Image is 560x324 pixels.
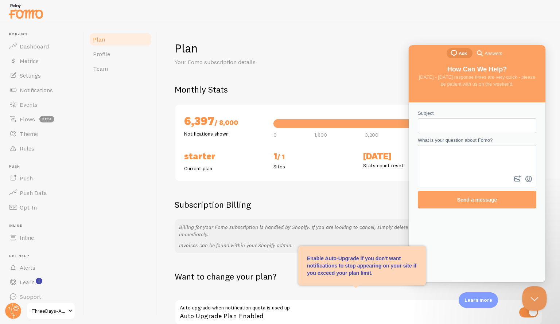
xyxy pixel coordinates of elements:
[273,151,354,163] h2: 1
[4,171,79,186] a: Push
[9,32,79,37] span: Pop-ups
[179,242,538,249] p: Invoices can be found within your Shopify admin.
[459,292,498,308] div: Learn more
[4,289,79,304] a: Support
[175,41,542,56] h1: Plan
[93,50,110,58] span: Profile
[93,36,105,43] span: Plan
[273,163,354,170] p: Sites
[4,54,79,68] a: Metrics
[175,84,542,95] h2: Monthly Stats
[4,186,79,200] a: Push Data
[277,153,285,161] span: / 1
[20,175,33,182] span: Push
[4,97,79,112] a: Events
[184,151,265,162] h2: Starter
[464,297,492,304] p: Learn more
[20,86,53,94] span: Notifications
[9,223,79,228] span: Inline
[4,39,79,54] a: Dashboard
[179,223,538,238] p: Billing for your Fomo subscription is handled by Shopify. If you are looking to cancel, simply de...
[20,234,34,241] span: Inline
[314,132,327,137] span: 1,600
[175,271,276,282] h2: Want to change your plan?
[20,130,38,137] span: Theme
[20,204,37,211] span: Opt-In
[184,130,265,137] p: Notifications shown
[20,145,34,152] span: Rules
[20,116,35,123] span: Flows
[175,199,542,210] h2: Subscription Billing
[4,230,79,245] a: Inline
[89,32,152,47] a: Plan
[26,302,75,320] a: ThreeDays-AWeek
[20,278,35,286] span: Learn
[20,43,49,50] span: Dashboard
[31,307,66,315] span: ThreeDays-AWeek
[4,260,79,275] a: Alerts
[4,200,79,215] a: Opt-In
[89,47,152,61] a: Profile
[4,112,79,126] a: Flows beta
[175,58,350,66] p: Your Fomo subscription details
[20,101,38,108] span: Events
[39,116,54,122] span: beta
[93,65,108,72] span: Team
[8,2,44,20] img: fomo-relay-logo-orange.svg
[363,151,444,162] h2: [DATE]
[20,293,41,300] span: Support
[9,164,79,169] span: Push
[522,286,547,311] iframe: Help Scout Beacon - Close
[9,254,79,258] span: Get Help
[184,165,265,172] p: Current plan
[307,255,417,277] p: Enable Auto-Upgrade if you don't want notifications to stop appearing on your site if you exceed ...
[184,113,265,130] h2: 6,397
[4,275,79,289] a: Learn
[20,57,39,65] span: Metrics
[89,61,152,76] a: Team
[365,132,378,137] span: 3,200
[273,132,277,137] span: 0
[20,189,47,196] span: Push Data
[4,141,79,156] a: Rules
[214,118,238,127] span: / 8,000
[20,264,35,271] span: Alerts
[409,45,545,282] iframe: Help Scout Beacon - Live Chat, Contact Form, and Knowledge Base
[4,68,79,83] a: Settings
[363,162,444,169] p: Stats count reset
[4,126,79,141] a: Theme
[4,83,79,97] a: Notifications
[20,72,41,79] span: Settings
[36,278,42,284] svg: <p>Watch New Feature Tutorials!</p>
